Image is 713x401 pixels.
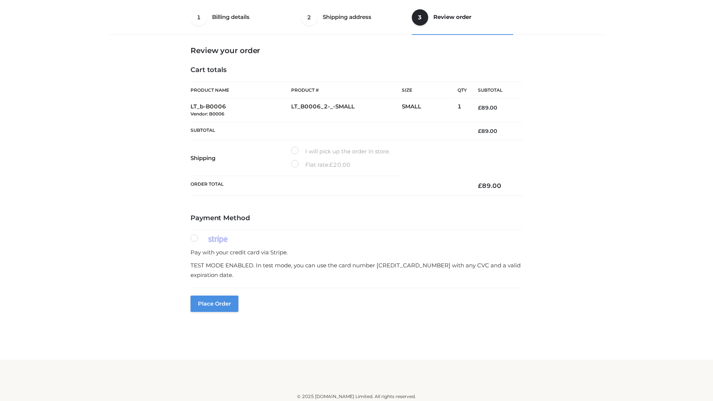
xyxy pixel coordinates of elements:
th: Qty [458,82,467,99]
p: TEST MODE ENABLED. In test mode, you can use the card number [CREDIT_CARD_NUMBER] with any CVC an... [191,261,522,280]
h3: Review your order [191,46,522,55]
td: 1 [458,99,467,122]
bdi: 89.00 [478,182,501,189]
th: Subtotal [191,122,467,140]
bdi: 89.00 [478,128,497,134]
td: LT_b-B0006 [191,99,291,122]
label: Flat rate: [291,160,351,170]
th: Product Name [191,82,291,99]
bdi: 20.00 [329,161,351,168]
label: I will pick up the order in store. [291,147,390,156]
h4: Cart totals [191,66,522,74]
td: LT_B0006_2-_-SMALL [291,99,402,122]
div: © 2025 [DOMAIN_NAME] Limited. All rights reserved. [110,393,603,400]
p: Pay with your credit card via Stripe. [191,248,522,257]
span: £ [478,128,481,134]
span: £ [329,161,333,168]
button: Place order [191,296,238,312]
span: £ [478,104,481,111]
th: Shipping [191,140,291,176]
h4: Payment Method [191,214,522,222]
th: Product # [291,82,402,99]
td: SMALL [402,99,458,122]
th: Subtotal [467,82,522,99]
small: Vendor: B0006 [191,111,224,117]
bdi: 89.00 [478,104,497,111]
span: £ [478,182,482,189]
th: Order Total [191,176,467,196]
th: Size [402,82,454,99]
